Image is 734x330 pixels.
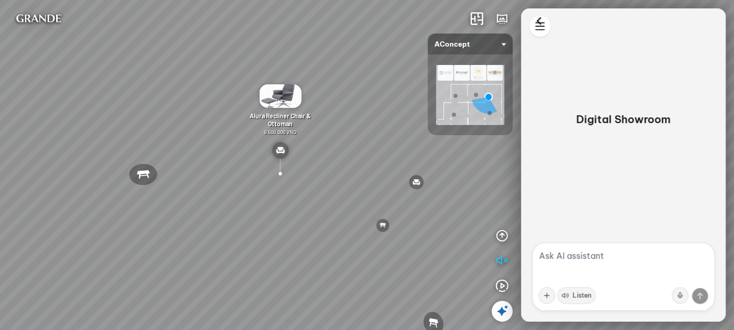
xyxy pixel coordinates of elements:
button: Listen [557,287,595,304]
span: 9.500.000 VND [264,129,296,135]
img: type_sofa_CL2K24RXHCN6.svg [272,142,289,159]
span: AConcept [434,34,506,54]
img: AConcept_CTMHTJT2R6E4.png [436,65,504,125]
img: logo [8,8,69,29]
span: Alura Recliner Chair & Ottoman [250,112,311,127]
p: Digital Showroom [576,112,671,127]
img: Gh__th__gi_n_Al_VLUMKJWJ77CD.gif [259,84,301,108]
